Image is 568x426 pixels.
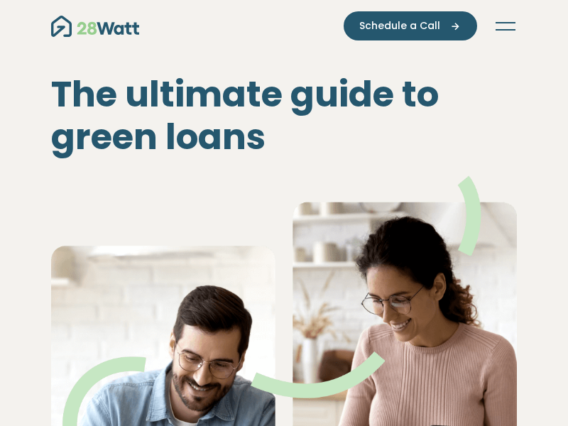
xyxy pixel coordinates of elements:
[344,11,477,40] button: Schedule a Call
[51,16,139,37] img: 28Watt
[359,18,440,33] span: Schedule a Call
[51,73,517,158] h1: The ultimate guide to green loans
[494,19,517,33] button: Toggle navigation
[51,11,517,40] nav: Main navigation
